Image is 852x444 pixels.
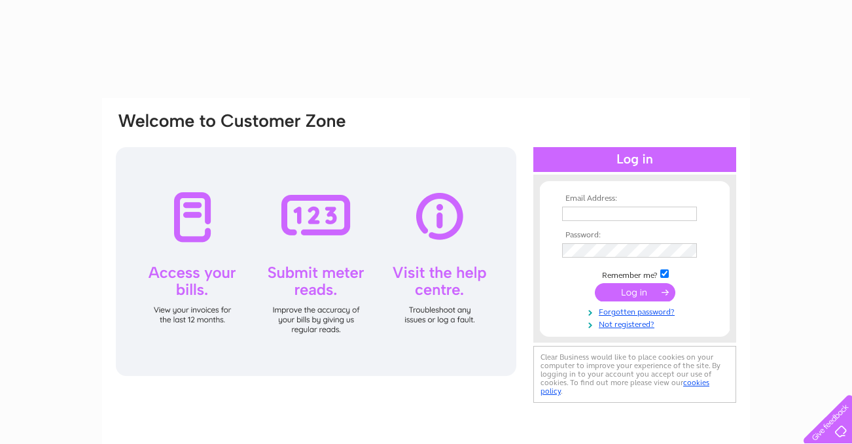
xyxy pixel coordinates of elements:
div: Clear Business would like to place cookies on your computer to improve your experience of the sit... [533,346,736,403]
a: Forgotten password? [562,305,711,317]
a: Not registered? [562,317,711,330]
td: Remember me? [559,267,711,281]
th: Password: [559,231,711,240]
th: Email Address: [559,194,711,203]
input: Submit [595,283,675,301]
a: cookies policy [541,378,709,396]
